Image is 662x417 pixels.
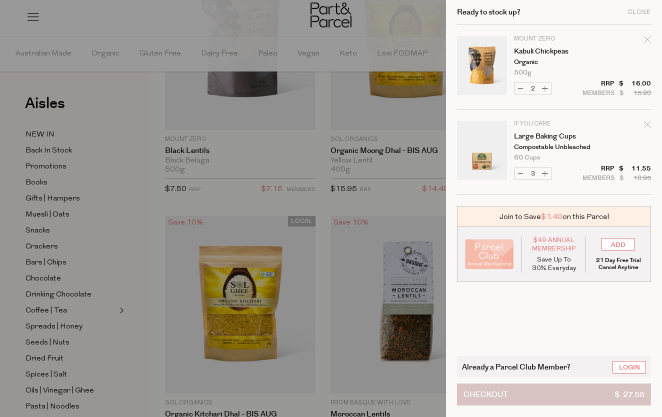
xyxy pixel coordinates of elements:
[457,206,651,227] div: Join to Save on this Parcel
[644,119,651,133] div: Remove Large Baking Cups
[514,133,591,140] a: Large Baking Cups
[526,168,539,179] input: QTY Large Baking Cups
[644,34,651,48] div: Remove Kabuli Chickpeas
[514,121,591,127] p: If You Care
[463,384,508,405] span: Checkout
[514,154,540,161] span: 60 Cups
[514,36,591,42] p: Mount Zero
[462,361,570,372] span: Already a Parcel Club Member?
[457,383,651,405] button: Checkout$ 27.55
[612,361,646,373] a: Login
[514,69,531,76] span: 500g
[514,144,591,150] p: Compostable Unbleached
[529,255,578,272] p: Save Up To 30% Everyday
[514,48,591,55] a: Kabuli Chickpeas
[593,257,643,271] p: 21 Day Free Trial Cancel Anytime
[541,211,562,222] span: $1.40
[614,384,644,405] span: $ 27.55
[529,236,578,253] span: $49 Annual Membership
[627,9,651,15] div: Close
[526,83,539,94] input: QTY Kabuli Chickpeas
[514,59,591,65] p: Organic
[601,238,635,250] input: ADD
[457,8,520,16] h2: Ready to stock up?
